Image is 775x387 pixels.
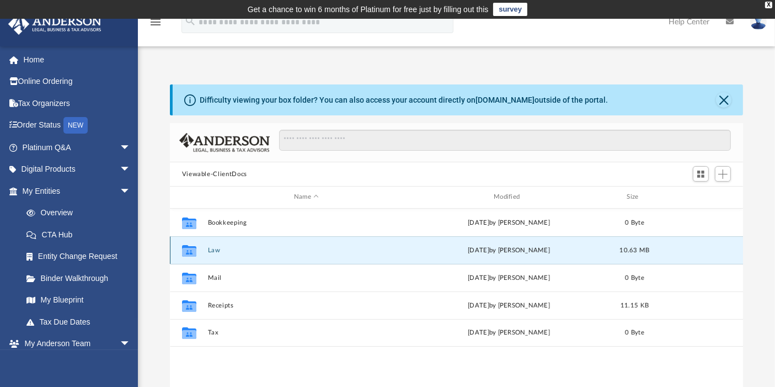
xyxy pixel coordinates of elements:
[15,311,147,333] a: Tax Due Dates
[621,302,649,308] span: 11.15 KB
[619,247,649,253] span: 10.63 MB
[207,219,405,226] button: Bookkeeping
[750,14,767,30] img: User Pic
[625,274,644,280] span: 0 Byte
[207,247,405,254] button: Law
[149,15,162,29] i: menu
[410,192,608,202] div: Modified
[612,192,656,202] div: Size
[410,328,607,338] div: [DATE] by [PERSON_NAME]
[120,333,142,356] span: arrow_drop_down
[468,247,489,253] span: [DATE]
[410,273,607,283] div: [DATE] by [PERSON_NAME]
[120,180,142,203] span: arrow_drop_down
[175,192,202,202] div: id
[8,114,147,137] a: Order StatusNEW
[15,267,147,289] a: Binder Walkthrough
[8,92,147,114] a: Tax Organizers
[207,192,405,202] div: Name
[15,224,147,246] a: CTA Hub
[279,130,731,151] input: Search files and folders
[765,2,772,8] div: close
[493,3,527,16] a: survey
[8,71,147,93] a: Online Ordering
[200,94,608,106] div: Difficulty viewing your box folder? You can also access your account directly on outside of the p...
[207,329,405,336] button: Tax
[8,180,147,202] a: My Entitiesarrow_drop_down
[475,96,535,104] a: [DOMAIN_NAME]
[149,21,162,29] a: menu
[625,219,644,225] span: 0 Byte
[715,166,731,182] button: Add
[63,117,88,134] div: NEW
[8,333,142,355] a: My Anderson Teamarrow_drop_down
[716,92,731,108] button: Close
[8,49,147,71] a: Home
[5,13,105,35] img: Anderson Advisors Platinum Portal
[410,218,607,227] div: [DATE] by [PERSON_NAME]
[182,169,247,179] button: Viewable-ClientDocs
[8,136,147,158] a: Platinum Q&Aarrow_drop_down
[248,3,489,16] div: Get a chance to win 6 months of Platinum for free just by filling out this
[15,246,147,268] a: Entity Change Request
[410,300,607,310] div: [DATE] by [PERSON_NAME]
[8,158,147,181] a: Digital Productsarrow_drop_down
[410,245,607,255] div: by [PERSON_NAME]
[207,302,405,309] button: Receipts
[15,289,142,311] a: My Blueprint
[625,330,644,336] span: 0 Byte
[15,202,147,224] a: Overview
[207,274,405,282] button: Mail
[661,192,739,202] div: id
[120,136,142,159] span: arrow_drop_down
[184,15,196,27] i: search
[693,166,709,182] button: Switch to Grid View
[120,158,142,181] span: arrow_drop_down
